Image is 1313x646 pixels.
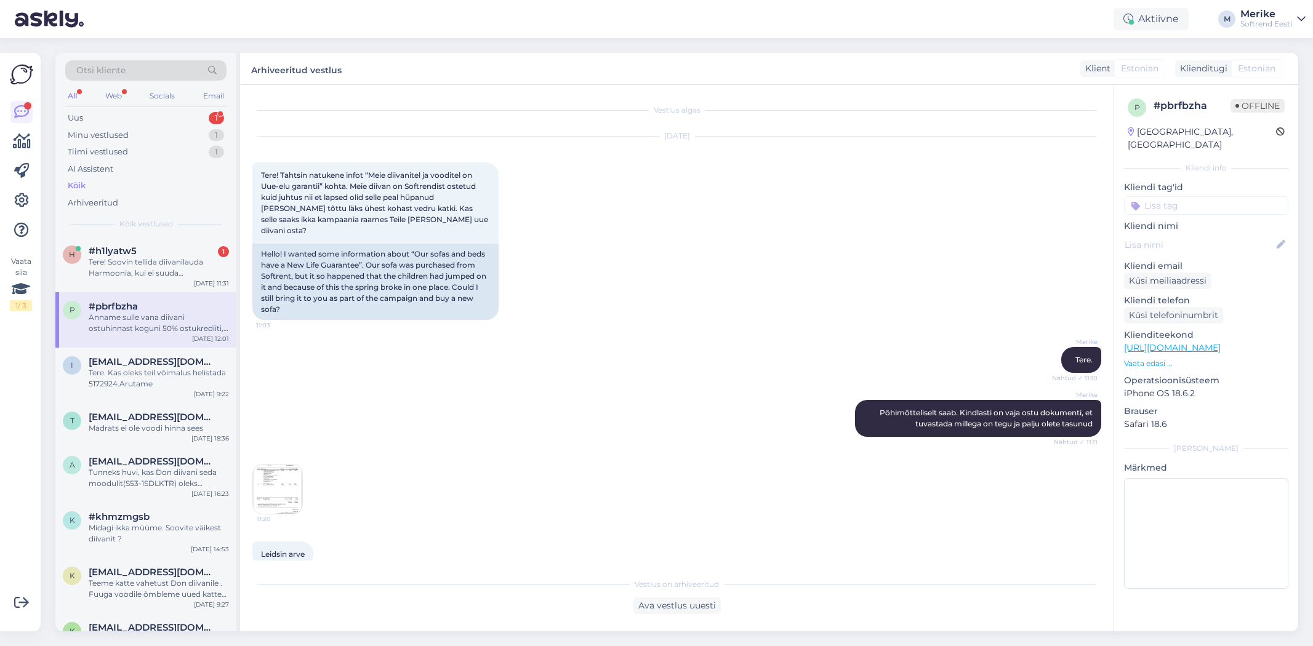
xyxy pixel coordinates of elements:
[256,321,302,330] span: 11:03
[1124,387,1288,400] p: iPhone OS 18.6.2
[103,88,124,104] div: Web
[70,516,75,525] span: k
[192,334,229,343] div: [DATE] 12:01
[89,257,229,279] div: Tere! Soovin tellida diivanilauda Harmoonia, kui ei suuda [PERSON_NAME] tarneaega. [PERSON_NAME],...
[1080,62,1110,75] div: Klient
[1051,437,1098,447] span: Nähtud ✓ 11:11
[261,170,490,235] span: Tere! Tahtsin natukene infot “Meie diivanitel ja vooditel on Uue-elu garantii” kohta. Meie diivan...
[252,244,499,320] div: Hello! I wanted some information about “Our sofas and beds have a New Life Guarantee”. Our sofa w...
[68,112,83,124] div: Uus
[1128,126,1276,151] div: [GEOGRAPHIC_DATA], [GEOGRAPHIC_DATA]
[209,146,224,158] div: 1
[1075,355,1093,364] span: Tere.
[68,146,128,158] div: Tiimi vestlused
[89,511,150,522] span: #khmzmgsb
[633,597,721,614] div: Ava vestlus uuesti
[68,180,86,192] div: Kõik
[880,408,1094,428] span: Põhimõtteliselt saab. Kindlasti on vaja ostu dokumenti, et tuvastada millega on tegu ja palju ole...
[70,626,75,636] span: k
[1124,329,1288,341] p: Klienditeekond
[209,112,224,124] div: 1
[89,245,137,257] span: #h1lyatw5
[1124,181,1288,194] p: Kliendi tag'id
[70,305,75,314] span: p
[89,301,138,312] span: #pbrfbzha
[1125,238,1274,252] input: Lisa nimi
[1240,9,1292,19] div: Merike
[10,256,32,311] div: Vaata siia
[1124,405,1288,418] p: Brauser
[1124,162,1288,173] div: Kliendi info
[1124,374,1288,387] p: Operatsioonisüsteem
[1218,10,1235,28] div: M
[147,88,177,104] div: Socials
[257,514,303,524] span: 11:20
[209,129,224,142] div: 1
[635,579,719,590] span: Vestlus on arhiveeritud
[194,389,229,399] div: [DATE] 9:22
[1124,273,1211,289] div: Küsi meiliaadressi
[89,578,229,600] div: Teeme katte vahetust Don diivanile . Fuuga voodile õmbleme uued katted. Peaksite salongi tulema j...
[1124,196,1288,215] input: Lisa tag
[89,312,229,334] div: Anname sulle vana diivani ostuhinnast koguni 50% ostukrediiti, [PERSON_NAME] kasutada uue Softren...
[194,279,229,288] div: [DATE] 11:31
[218,246,229,257] div: 1
[89,622,217,633] span: krissu392@hotmail.com
[1124,260,1288,273] p: Kliendi email
[119,218,173,229] span: Kõik vestlused
[89,467,229,489] div: Tunneks huvi, kas Don diivani seda moodulit(S53-1SDLKTR) oleks võimalik tellida ka natuke, st 40-...
[1124,418,1288,431] p: Safari 18.6
[89,456,217,467] span: airaalunurm@gmail.com
[261,549,305,559] span: Leidsin arve
[1124,461,1288,474] p: Märkmed
[76,64,126,77] span: Otsi kliente
[71,361,73,370] span: i
[1051,390,1098,399] span: Merike
[253,465,302,514] img: Attachment
[191,544,229,554] div: [DATE] 14:53
[1154,98,1231,113] div: # pbrfbzha
[191,434,229,443] div: [DATE] 18:36
[10,63,33,86] img: Askly Logo
[1114,8,1189,30] div: Aktiivne
[1240,9,1306,29] a: MerikeSoftrend Eesti
[1238,62,1275,75] span: Estonian
[68,129,129,142] div: Minu vestlused
[1231,99,1285,113] span: Offline
[201,88,227,104] div: Email
[1175,62,1227,75] div: Klienditugi
[68,197,118,209] div: Arhiveeritud
[70,460,75,469] span: a
[1124,220,1288,233] p: Kliendi nimi
[252,130,1101,142] div: [DATE]
[1134,103,1140,112] span: p
[89,522,229,544] div: Midagi ikka müüme. Soovite väikest diivanit ?
[1124,307,1223,324] div: Küsi telefoninumbrit
[1051,373,1098,383] span: Nähtud ✓ 11:10
[89,423,229,434] div: Madrats ei ole voodi hinna sees
[1124,342,1221,353] a: [URL][DOMAIN_NAME]
[69,250,75,259] span: h
[1124,443,1288,454] div: [PERSON_NAME]
[1121,62,1158,75] span: Estonian
[251,60,342,77] label: Arhiveeritud vestlus
[252,105,1101,116] div: Vestlus algas
[89,567,217,578] span: kadribusch@gmail.com
[194,600,229,609] div: [DATE] 9:27
[89,412,217,423] span: tiina.uuetoa@gmail.com
[1051,337,1098,346] span: Merike
[70,416,74,425] span: t
[89,356,217,367] span: iuliia.liubchenko@pg.edu.ee
[1124,294,1288,307] p: Kliendi telefon
[65,88,79,104] div: All
[70,571,75,580] span: k
[68,163,113,175] div: AI Assistent
[191,489,229,498] div: [DATE] 16:23
[1240,19,1292,29] div: Softrend Eesti
[89,367,229,389] div: Tere. Kas oleks teil võimalus helistada 5172924.Arutame
[1124,358,1288,369] p: Vaata edasi ...
[10,300,32,311] div: 1 / 3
